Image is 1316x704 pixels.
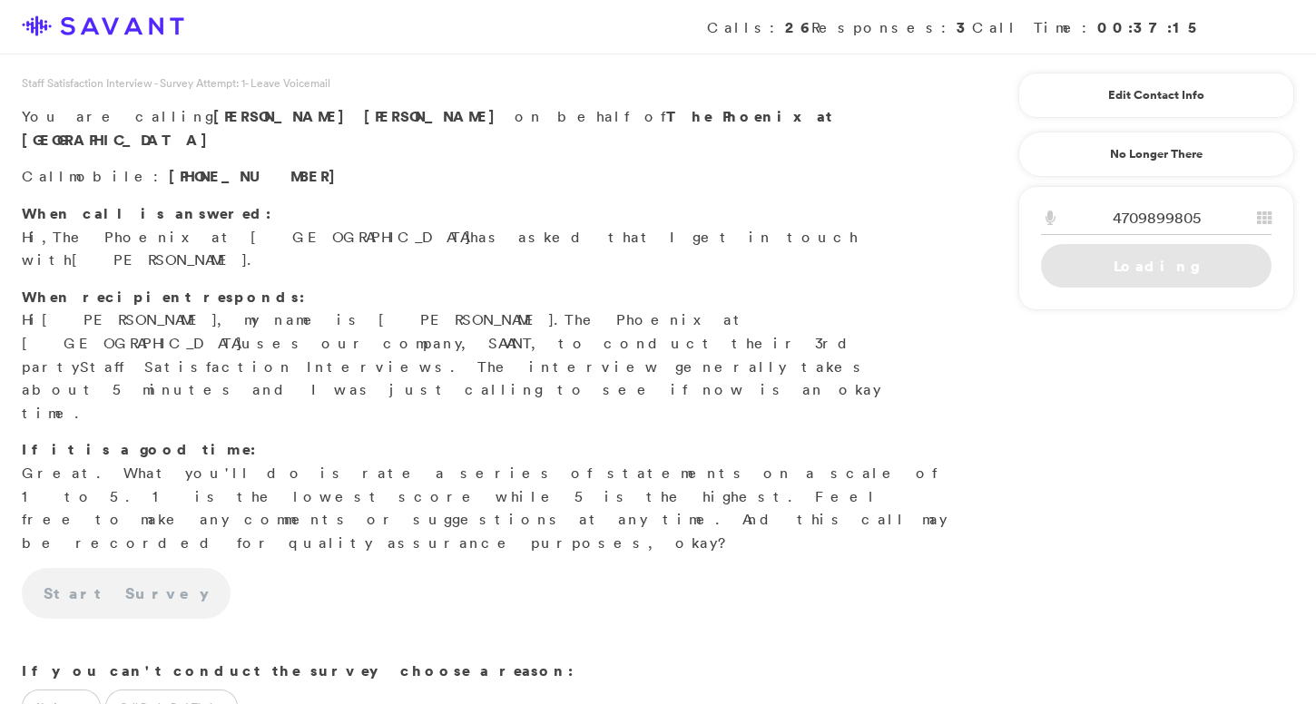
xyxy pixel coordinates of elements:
span: [PERSON_NAME] [42,310,217,328]
span: [PHONE_NUMBER] [169,166,345,186]
span: The Phoenix at [GEOGRAPHIC_DATA] [22,310,748,352]
a: No Longer There [1018,132,1294,177]
a: Loading [1041,244,1272,288]
strong: 3 [957,17,972,37]
strong: When recipient responds: [22,287,305,307]
span: The Phoenix at [GEOGRAPHIC_DATA] [53,228,470,246]
span: Staff Satisfaction Interview [80,357,435,376]
strong: If it is a good time: [22,439,256,459]
span: [PERSON_NAME] [72,250,247,269]
strong: When call is answered: [22,203,271,223]
span: [PERSON_NAME] [213,106,354,126]
strong: 26 [785,17,811,37]
p: Hi , my name is [PERSON_NAME]. uses our company, SAVANT, to conduct their 3rd party s. The interv... [22,286,949,425]
a: Start Survey [22,568,231,619]
strong: 00:37:15 [1097,17,1203,37]
strong: If you can't conduct the survey choose a reason: [22,660,574,680]
span: [PERSON_NAME] [364,106,505,126]
p: You are calling on behalf of [22,105,949,152]
p: Call : [22,165,949,189]
a: Edit Contact Info [1041,81,1272,110]
p: Hi, has asked that I get in touch with . [22,202,949,272]
span: mobile [69,167,153,185]
strong: The Phoenix at [GEOGRAPHIC_DATA] [22,106,834,150]
p: Great. What you'll do is rate a series of statements on a scale of 1 to 5. 1 is the lowest score ... [22,438,949,554]
span: Staff Satisfaction Interview - Survey Attempt: 1 - Leave Voicemail [22,75,330,91]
